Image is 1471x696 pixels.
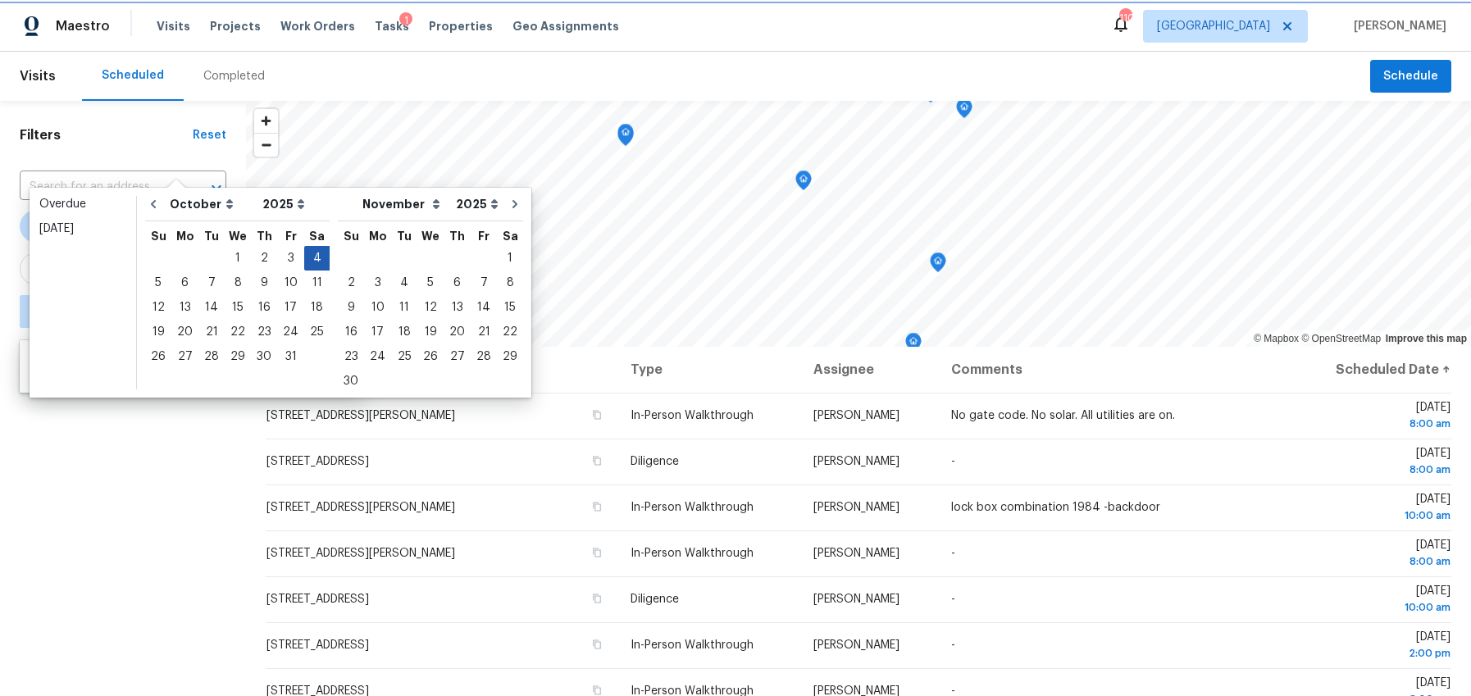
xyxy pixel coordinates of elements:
div: 10:00 am [1307,599,1451,616]
div: 12 [417,296,444,319]
div: 21 [471,321,497,343]
div: Fri Oct 31 2025 [277,344,304,369]
div: 28 [471,345,497,368]
abbr: Saturday [309,230,325,242]
abbr: Tuesday [204,230,219,242]
abbr: Wednesday [229,230,247,242]
div: 6 [171,271,198,294]
div: Map marker [956,98,972,124]
button: Copy Address [590,545,604,560]
div: 29 [497,345,523,368]
th: Type [617,347,800,393]
canvas: Map [246,101,1471,347]
span: [STREET_ADDRESS] [266,594,369,605]
div: Thu Nov 13 2025 [444,295,471,320]
span: [DATE] [1307,631,1451,662]
span: lock box combination 1984 -backdoor [951,502,1160,513]
div: 5 [145,271,171,294]
div: Reset [193,127,226,143]
span: Visits [157,18,190,34]
div: 27 [444,345,471,368]
div: 31 [277,345,304,368]
div: Map marker [905,333,922,358]
div: 18 [391,321,417,343]
div: Thu Oct 16 2025 [251,295,277,320]
div: 6 [444,271,471,294]
abbr: Tuesday [397,230,412,242]
div: 4 [391,271,417,294]
div: 8:00 am [1307,416,1451,432]
span: [STREET_ADDRESS][PERSON_NAME] [266,502,455,513]
div: 28 [198,345,225,368]
a: Mapbox [1254,333,1299,344]
abbr: Thursday [449,230,465,242]
div: 11 [304,271,330,294]
div: Thu Nov 06 2025 [444,271,471,295]
span: [DATE] [1307,448,1451,478]
div: 24 [277,321,304,343]
button: Open [205,176,228,199]
div: 8 [225,271,251,294]
div: 17 [277,296,304,319]
div: Completed [203,68,265,84]
div: 8:00 am [1307,462,1451,478]
span: Schedule [1383,66,1438,87]
div: Sun Nov 09 2025 [338,295,364,320]
span: Tasks [375,20,409,32]
input: Search for an address... [20,175,180,200]
div: 10 [277,271,304,294]
div: Wed Nov 05 2025 [417,271,444,295]
div: Sun Nov 23 2025 [338,344,364,369]
div: 20 [171,321,198,343]
div: 18 [304,296,330,319]
div: 29 [225,345,251,368]
div: Tue Oct 14 2025 [198,295,225,320]
div: 2:00 pm [1307,645,1451,662]
h1: Filters [20,127,193,143]
div: Sat Oct 04 2025 [304,246,330,271]
div: Sun Oct 26 2025 [145,344,171,369]
span: Diligence [631,594,679,605]
button: Schedule [1370,60,1451,93]
div: Tue Nov 11 2025 [391,295,417,320]
span: - [951,639,955,651]
button: Zoom out [254,133,278,157]
div: Wed Oct 08 2025 [225,271,251,295]
span: [STREET_ADDRESS][PERSON_NAME] [266,410,455,421]
button: Zoom in [254,109,278,133]
div: 1 [225,247,251,270]
abbr: Sunday [344,230,359,242]
abbr: Monday [369,230,387,242]
div: Map marker [795,171,812,196]
div: 27 [171,345,198,368]
div: 16 [338,321,364,343]
div: 7 [198,271,225,294]
div: 13 [444,296,471,319]
div: Sat Oct 25 2025 [304,320,330,344]
div: 1 [399,12,412,29]
button: Go to next month [503,188,527,221]
button: Copy Address [590,637,604,652]
div: Mon Oct 20 2025 [171,320,198,344]
th: Scheduled Date ↑ [1294,347,1451,393]
div: 2 [251,247,277,270]
div: 26 [417,345,444,368]
div: Sun Oct 12 2025 [145,295,171,320]
div: 17 [364,321,391,343]
div: 24 [364,345,391,368]
div: Wed Oct 15 2025 [225,295,251,320]
div: 11 [391,296,417,319]
div: Sat Nov 08 2025 [497,271,523,295]
abbr: Saturday [503,230,518,242]
div: Sun Oct 05 2025 [145,271,171,295]
div: Mon Oct 06 2025 [171,271,198,295]
select: Year [452,192,503,216]
span: - [951,548,955,559]
div: 20 [444,321,471,343]
div: 30 [251,345,277,368]
div: Tue Oct 21 2025 [198,320,225,344]
div: Thu Oct 02 2025 [251,246,277,271]
div: Fri Oct 03 2025 [277,246,304,271]
div: 10:00 am [1307,507,1451,524]
span: [STREET_ADDRESS] [266,639,369,651]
